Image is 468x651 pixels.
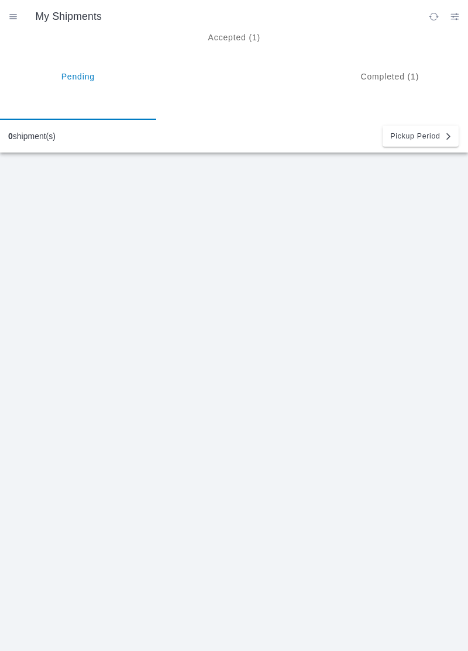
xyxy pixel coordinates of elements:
ion-segment-button: Accepted (1) [156,33,312,120]
ion-title: My Shipments [24,11,423,23]
div: shipment(s) [8,131,56,141]
b: 0 [8,131,13,141]
span: Pickup Period [390,133,440,140]
ion-segment-button: Completed (1) [312,33,468,120]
